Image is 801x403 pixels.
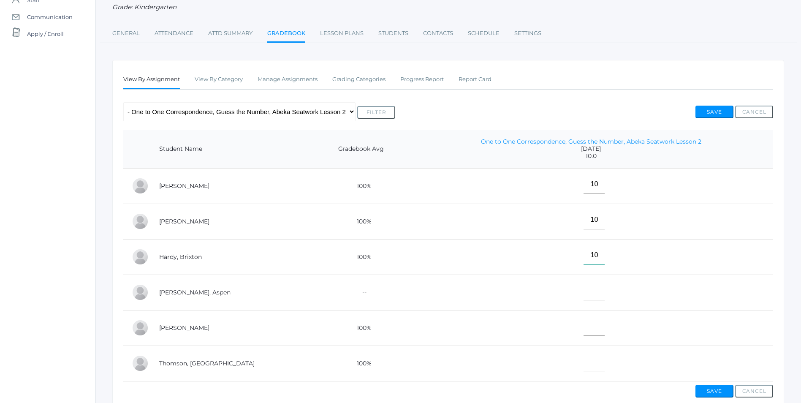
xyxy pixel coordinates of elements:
a: [PERSON_NAME] [159,218,209,225]
div: Nolan Gagen [132,213,149,230]
a: General [112,25,140,42]
a: Report Card [459,71,491,88]
td: 100% [313,239,409,275]
a: Schedule [468,25,500,42]
a: Thomson, [GEOGRAPHIC_DATA] [159,359,255,367]
div: Everest Thomson [132,355,149,372]
button: Save [695,385,733,398]
td: 100% [313,310,409,346]
a: Manage Assignments [258,71,318,88]
button: Filter [357,106,395,119]
a: [PERSON_NAME] [159,182,209,190]
th: Gradebook Avg [313,130,409,169]
td: 100% [313,204,409,239]
a: Lesson Plans [320,25,364,42]
a: Contacts [423,25,453,42]
a: Gradebook [267,25,305,43]
a: One to One Correspondence, Guess the Number, Abeka Seatwork Lesson 2 [481,138,701,145]
a: Attendance [155,25,193,42]
span: 10.0 [418,152,765,160]
a: Progress Report [400,71,444,88]
button: Cancel [735,385,773,398]
button: Save [695,106,733,118]
a: [PERSON_NAME] [159,324,209,332]
a: View By Category [195,71,243,88]
div: Brixton Hardy [132,248,149,265]
a: Students [378,25,408,42]
a: Settings [514,25,541,42]
div: Grade: Kindergarten [112,3,784,12]
a: Hardy, Brixton [159,253,202,261]
a: [PERSON_NAME], Aspen [159,289,231,296]
a: Grading Categories [332,71,386,88]
th: Student Name [151,130,313,169]
div: Abigail Backstrom [132,177,149,194]
td: -- [313,275,409,310]
span: Apply / Enroll [27,25,64,42]
a: Attd Summary [208,25,253,42]
span: [DATE] [418,145,765,152]
td: 100% [313,346,409,381]
span: Communication [27,8,73,25]
a: View By Assignment [123,71,180,89]
td: 100% [313,168,409,204]
button: Cancel [735,106,773,118]
div: Aspen Hemingway [132,284,149,301]
div: Nico Hurley [132,319,149,336]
